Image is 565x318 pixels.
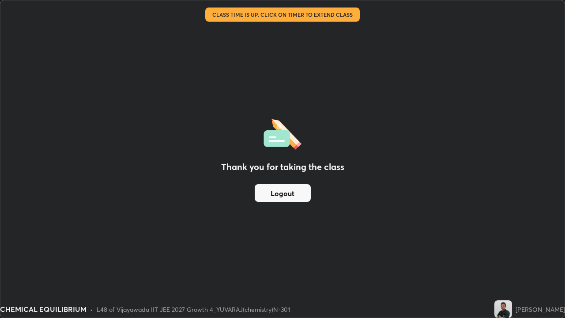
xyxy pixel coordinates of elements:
h2: Thank you for taking the class [221,160,344,174]
div: [PERSON_NAME] [516,305,565,314]
img: c547916ed39d4cb9837da95068f59e5d.jpg [494,300,512,318]
img: offlineFeedback.1438e8b3.svg [264,116,301,150]
div: • [90,305,93,314]
div: L48 of Vijayawada IIT JEE 2027 Growth 4_YUVARAJ(chemistry)N-301 [97,305,290,314]
button: Logout [255,184,311,202]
